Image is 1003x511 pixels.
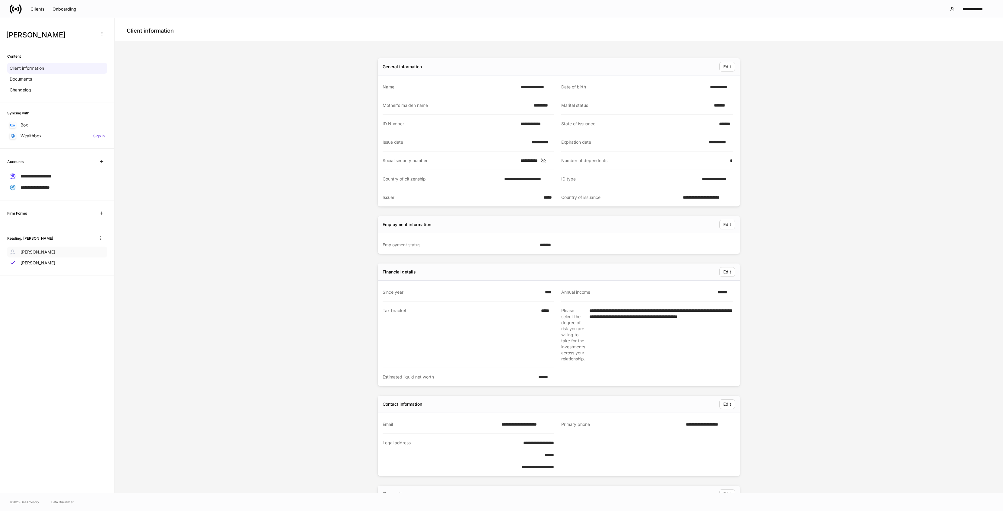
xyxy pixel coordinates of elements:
button: Clients [27,4,49,14]
a: [PERSON_NAME] [7,257,107,268]
div: Edit [723,65,731,69]
div: Number of dependents [561,158,726,164]
button: Onboarding [49,4,80,14]
h3: [PERSON_NAME] [6,30,93,40]
a: WealthboxSign in [7,130,107,141]
a: Documents [7,74,107,85]
div: General information [383,64,422,70]
button: Edit [719,220,735,229]
h6: Firm Forms [7,210,27,216]
button: Edit [719,399,735,409]
div: Please select the degree of risk you are willing to take for the investments across your relation... [561,308,586,362]
div: Edit [723,492,731,496]
div: Email [383,421,498,427]
div: ID Number [383,121,517,127]
div: Tax bracket [383,308,537,362]
a: Data Disclaimer [51,500,74,504]
p: Wealthbox [21,133,42,139]
button: Edit [719,267,735,277]
div: Issue date [383,139,528,145]
div: Annual income [561,289,714,295]
p: [PERSON_NAME] [21,260,55,266]
div: Issuer [383,194,540,200]
div: Social security number [383,158,517,164]
div: Estimated liquid net worth [383,374,535,380]
div: Marital status [561,102,710,108]
a: Changelog [7,85,107,95]
div: Edit [723,402,731,406]
a: Box [7,120,107,130]
a: Client information [7,63,107,74]
div: Expiration date [561,139,705,145]
div: Contact information [383,401,422,407]
div: ID type [561,176,698,182]
div: Primary phone [561,421,682,428]
div: Clients [30,7,45,11]
div: Onboarding [53,7,76,11]
div: Firm settings [383,491,409,497]
div: Date of birth [561,84,706,90]
h6: Accounts [7,159,24,164]
h6: Reading, [PERSON_NAME] [7,235,53,241]
button: Edit [719,62,735,72]
h4: Client information [127,27,174,34]
div: Edit [723,222,731,227]
p: Client information [10,65,44,71]
div: Name [383,84,517,90]
div: Since year [383,289,541,295]
div: Country of citizenship [383,176,501,182]
button: Edit [719,489,735,499]
h6: Syncing with [7,110,29,116]
img: oYqM9ojoZLfzCHUefNbBcWHcyDPbQKagtYciMC8pFl3iZXy3dU33Uwy+706y+0q2uJ1ghNQf2OIHrSh50tUd9HaB5oMc62p0G... [10,124,15,126]
div: Financial details [383,269,416,275]
div: Country of issuance [561,194,679,200]
h6: Sign in [93,133,105,139]
div: Mother's maiden name [383,102,530,108]
h6: Content [7,53,21,59]
a: [PERSON_NAME] [7,247,107,257]
div: Employment status [383,242,536,248]
span: © 2025 OneAdvisory [10,500,39,504]
p: Changelog [10,87,31,93]
div: Legal address [383,440,504,470]
p: Box [21,122,28,128]
div: Edit [723,270,731,274]
div: Employment information [383,222,431,228]
p: Documents [10,76,32,82]
div: State of issuance [561,121,715,127]
p: [PERSON_NAME] [21,249,55,255]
